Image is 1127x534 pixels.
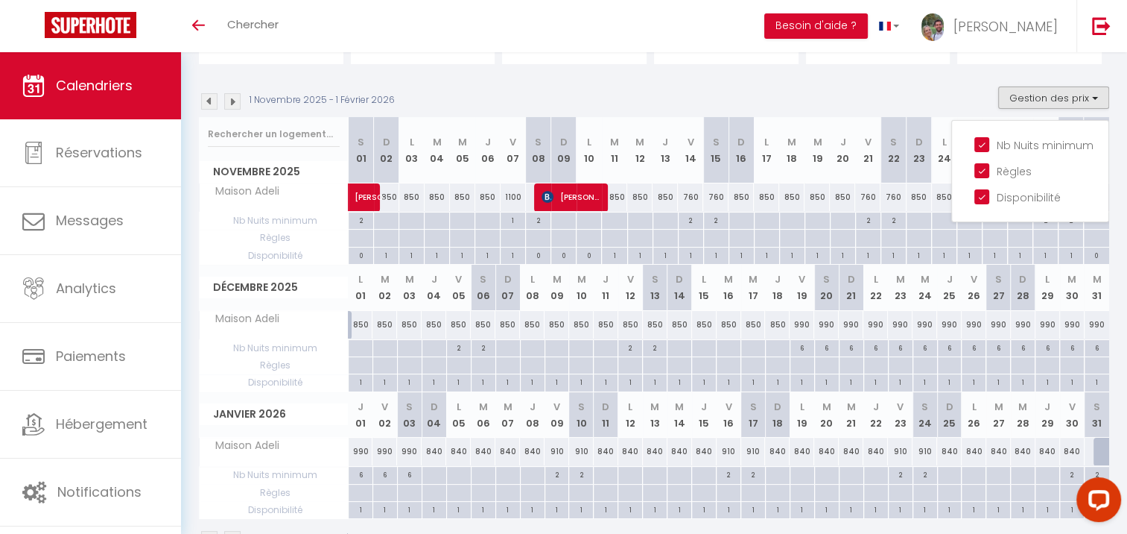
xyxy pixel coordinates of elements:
[535,135,542,149] abbr: S
[717,374,740,389] div: 1
[839,265,863,310] th: 21
[864,374,888,389] div: 1
[425,248,449,262] div: 1
[602,117,627,183] th: 11
[397,392,422,438] th: 03
[865,135,872,149] abbr: V
[526,117,551,183] th: 08
[741,265,766,310] th: 17
[799,272,805,286] abbr: V
[577,272,585,286] abbr: M
[643,340,667,354] div: 2
[56,143,142,162] span: Réservations
[804,117,830,183] th: 19
[447,374,471,389] div: 1
[889,340,912,354] div: 6
[398,374,422,389] div: 1
[627,117,653,183] th: 12
[1060,311,1085,339] div: 990
[618,374,642,389] div: 1
[779,117,804,183] th: 18
[399,183,425,211] div: 850
[455,272,462,286] abbr: V
[830,183,855,211] div: 850
[643,392,667,438] th: 13
[755,248,779,262] div: 1
[1085,311,1109,339] div: 990
[200,374,348,391] span: Disponibilité
[831,248,855,262] div: 1
[938,340,962,354] div: 6
[653,183,678,211] div: 850
[937,265,962,310] th: 25
[815,340,839,354] div: 6
[349,183,374,212] a: [PERSON_NAME]
[703,117,728,183] th: 15
[1093,272,1102,286] abbr: M
[704,213,728,227] div: 2
[888,265,912,310] th: 23
[610,135,619,149] abbr: M
[526,213,550,227] div: 2
[938,374,962,389] div: 1
[986,374,1010,389] div: 1
[986,265,1011,310] th: 27
[56,347,126,365] span: Paiements
[381,272,390,286] abbr: M
[422,374,446,389] div: 1
[790,374,814,389] div: 1
[653,248,678,262] div: 1
[667,265,692,310] th: 14
[397,311,422,339] div: 850
[485,135,491,149] abbr: J
[932,183,957,211] div: 850
[450,117,475,183] th: 05
[667,374,691,389] div: 1
[431,272,437,286] abbr: J
[405,272,414,286] abbr: M
[349,117,374,183] th: 01
[594,392,618,438] th: 11
[545,311,569,339] div: 850
[504,272,512,286] abbr: D
[946,272,952,286] abbr: J
[577,248,601,262] div: 0
[643,374,667,389] div: 1
[1064,471,1127,534] iframe: LiveChat chat widget
[618,392,643,438] th: 12
[358,272,363,286] abbr: L
[1033,248,1058,262] div: 1
[688,135,694,149] abbr: V
[692,374,716,389] div: 1
[200,248,348,264] span: Disponibilité
[765,392,790,438] th: 18
[1067,272,1076,286] abbr: M
[471,311,495,339] div: 850
[921,272,930,286] abbr: M
[202,183,283,200] span: Maison Adeli
[501,248,525,262] div: 1
[472,340,495,354] div: 2
[823,272,830,286] abbr: S
[501,213,525,227] div: 1
[397,265,422,310] th: 03
[704,248,728,262] div: 1
[855,117,880,183] th: 21
[863,265,888,310] th: 22
[787,135,796,149] abbr: M
[1011,374,1035,389] div: 1
[907,248,931,262] div: 1
[433,135,442,149] abbr: M
[998,87,1109,109] button: Gestion des prix
[754,117,779,183] th: 17
[692,311,717,339] div: 850
[372,265,397,310] th: 02
[1060,265,1085,310] th: 30
[202,311,283,327] span: Maison Adeli
[913,340,937,354] div: 6
[458,135,467,149] abbr: M
[526,248,550,262] div: 0
[520,311,545,339] div: 850
[741,374,765,389] div: 1
[208,121,340,148] input: Rechercher un logement...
